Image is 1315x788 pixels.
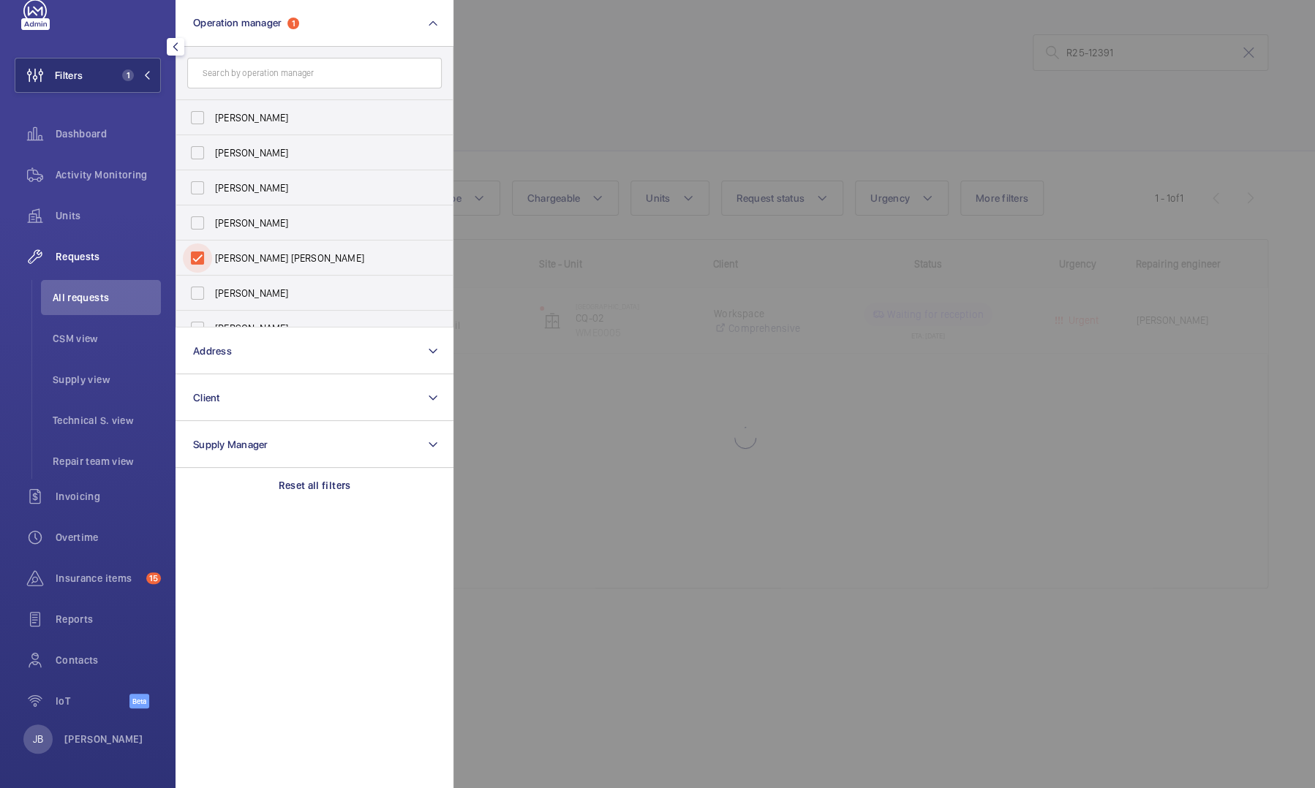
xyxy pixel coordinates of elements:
span: Technical S. view [53,413,161,428]
button: Filters1 [15,58,161,93]
span: 15 [146,572,161,584]
span: Filters [55,68,83,83]
span: Repair team view [53,454,161,469]
span: Supply view [53,372,161,387]
p: JB [33,732,43,746]
span: Units [56,208,161,223]
span: Contacts [56,653,161,667]
span: Activity Monitoring [56,167,161,182]
span: Invoicing [56,489,161,504]
span: Beta [129,694,149,708]
span: Overtime [56,530,161,545]
span: Insurance items [56,571,140,586]
span: Reports [56,612,161,626]
span: All requests [53,290,161,305]
span: 1 [122,69,134,81]
p: [PERSON_NAME] [64,732,143,746]
span: Dashboard [56,126,161,141]
span: Requests [56,249,161,264]
span: CSM view [53,331,161,346]
span: IoT [56,694,129,708]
